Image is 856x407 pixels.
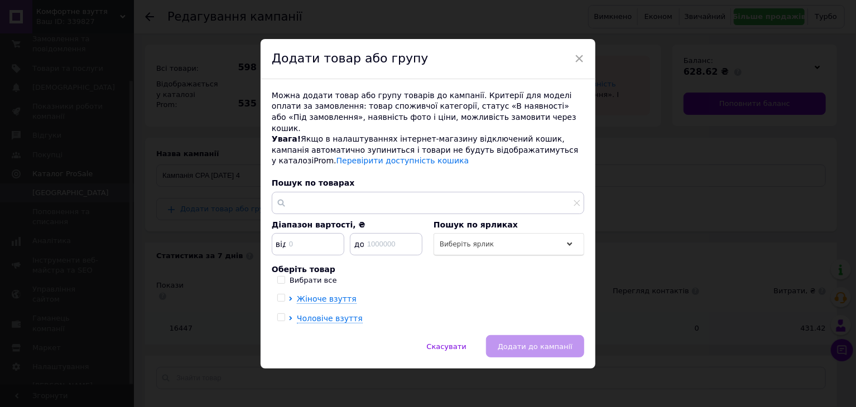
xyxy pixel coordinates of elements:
span: Чоловіче взуття [297,314,363,323]
span: Оберіть товар [272,265,335,274]
div: Можна додати товар або групу товарів до кампанії. Критерії для моделі оплати за замовлення: товар... [272,90,584,134]
div: Якщо в налаштуваннях інтернет-магазину відключений кошик, кампанія автоматично зупиниться і товар... [272,134,584,167]
div: Додати товар або групу [261,39,595,79]
span: Діапазон вартості, ₴ [272,220,366,229]
button: Скасувати [415,335,478,357]
span: Пошук по ярликах [434,220,518,229]
span: Скасувати [427,342,467,351]
div: Вибрати все [290,275,337,285]
a: Перевірити доступність кошика [336,156,469,165]
span: × [574,49,584,68]
input: 1000000 [350,233,422,255]
span: Увага! [272,134,301,143]
span: до [351,239,365,250]
span: від [273,239,287,250]
span: Пошук по товарах [272,178,354,187]
input: 0 [272,233,344,255]
span: Жіноче взуття [297,294,357,303]
span: Виберіть ярлик [440,240,494,248]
